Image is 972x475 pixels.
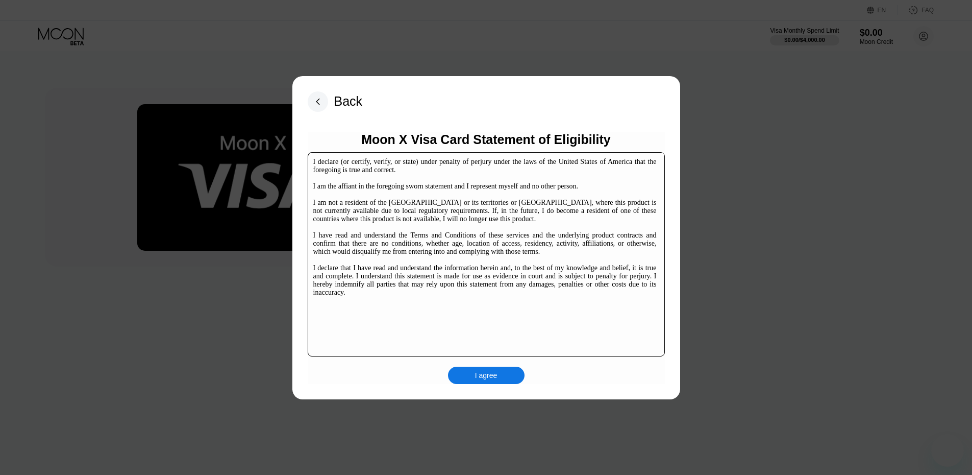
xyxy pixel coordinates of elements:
[931,434,964,467] iframe: Button to launch messaging window
[475,371,497,380] div: I agree
[308,91,363,112] div: Back
[448,367,525,384] div: I agree
[313,158,657,297] div: I declare (or certify, verify, or state) under penalty of perjury under the laws of the United St...
[361,132,611,147] div: Moon X Visa Card Statement of Eligibility
[334,94,363,109] div: Back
